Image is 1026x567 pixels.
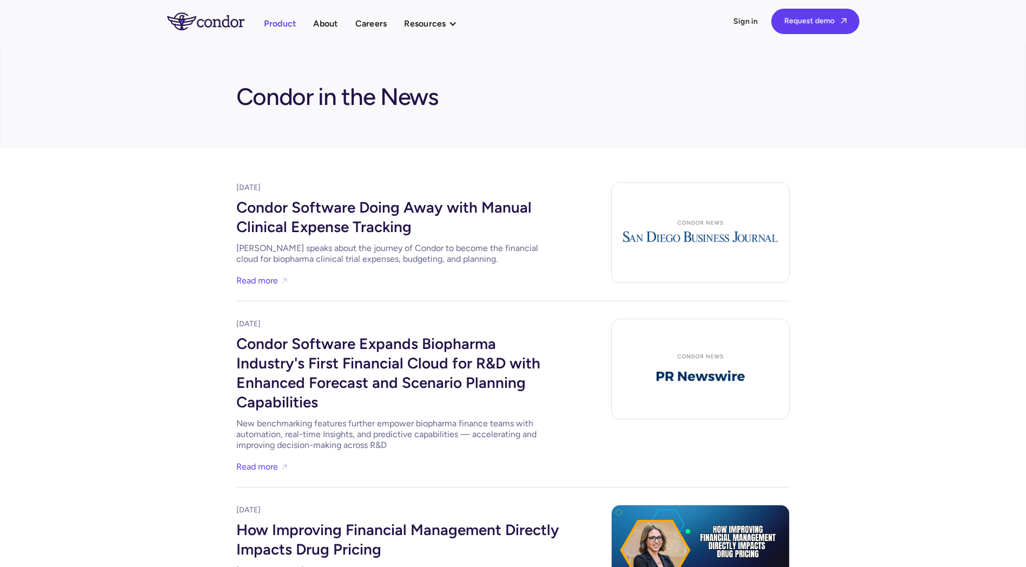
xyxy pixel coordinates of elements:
[313,16,337,31] a: About
[236,329,561,451] a: Condor Software Expands Biopharma Industry's First Financial Cloud for R&D with Enhanced Forecast...
[236,319,561,329] div: [DATE]
[236,418,561,451] div: New benchmarking features further empower biopharma finance teams with automation, real-time Insi...
[236,516,561,561] div: How Improving Financial Management Directly Impacts Drug Pricing
[355,16,387,31] a: Careers
[236,77,439,112] h1: Condor in the News
[404,16,446,31] div: Resources
[236,193,561,239] div: Condor Software Doing Away with Manual Clinical Expense Tracking
[236,182,561,193] div: [DATE]
[236,243,561,265] div: [PERSON_NAME] speaks about the journey of Condor to become the financial cloud for biopharma clin...
[264,16,296,31] a: Product
[404,16,467,31] div: Resources
[236,329,561,414] div: Condor Software Expands Biopharma Industry's First Financial Cloud for R&D with Enhanced Forecast...
[236,193,561,265] a: Condor Software Doing Away with Manual Clinical Expense Tracking[PERSON_NAME] speaks about the jo...
[841,17,846,24] span: 
[236,273,278,288] a: Read more
[771,9,859,34] a: Request demo
[733,16,758,27] a: Sign in
[236,459,278,474] a: Read more
[167,12,264,30] a: home
[236,505,561,516] div: [DATE]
